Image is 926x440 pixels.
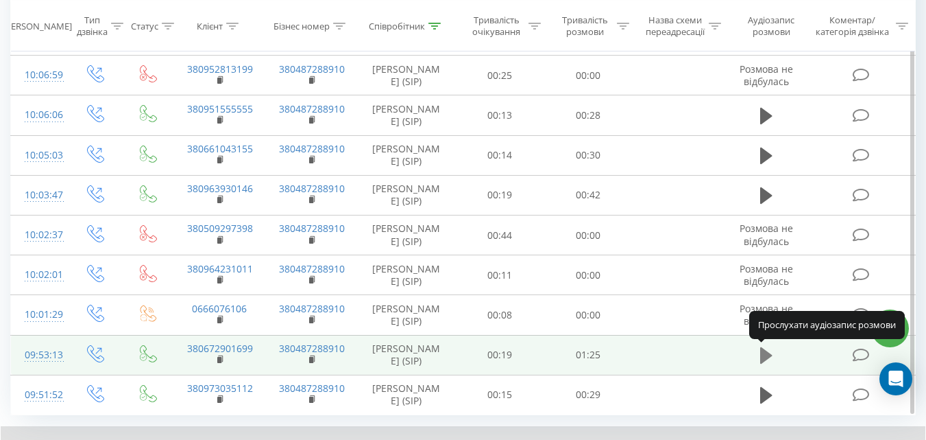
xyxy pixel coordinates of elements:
a: 380973035112 [187,382,253,395]
td: [PERSON_NAME] (SIP) [357,56,456,95]
div: Коментар/категорія дзвінка [812,14,892,38]
td: 00:13 [456,95,544,135]
a: 380487288910 [279,182,345,195]
a: 380487288910 [279,302,345,315]
a: 380487288910 [279,102,345,115]
a: 380672901699 [187,342,253,355]
a: 380952813199 [187,62,253,76]
div: Тривалість розмови [557,14,613,38]
a: 380487288910 [279,382,345,395]
a: 380661043155 [187,142,253,155]
div: 10:06:59 [25,62,53,89]
a: 380487288910 [279,222,345,235]
a: 380487288910 [279,62,345,76]
div: Співробітник [369,20,425,32]
a: 380509297398 [187,222,253,235]
div: Open Intercom Messenger [879,362,912,395]
div: Аудіозапис розмови [737,14,806,38]
a: 380487288910 [279,142,345,155]
td: 00:42 [544,175,633,215]
td: 00:30 [544,135,633,175]
a: 380951555555 [187,102,253,115]
td: 01:25 [544,335,633,375]
div: [PERSON_NAME] [3,20,72,32]
td: [PERSON_NAME] (SIP) [357,375,456,415]
td: 00:11 [456,255,544,295]
div: Прослухати аудіозапис розмови [749,311,905,338]
td: 00:19 [456,335,544,375]
td: 00:00 [544,295,633,335]
td: [PERSON_NAME] (SIP) [357,255,456,295]
td: 00:15 [456,375,544,415]
a: 380487288910 [279,262,345,275]
td: [PERSON_NAME] (SIP) [357,135,456,175]
div: Тип дзвінка [77,14,108,38]
div: Тривалість очікування [468,14,525,38]
td: 00:29 [544,375,633,415]
div: Статус [131,20,158,32]
td: 00:19 [456,175,544,215]
div: 10:03:47 [25,182,53,209]
span: Розмова не відбулась [740,302,793,327]
div: Назва схеми переадресації [645,14,705,38]
td: 00:00 [544,216,633,255]
td: [PERSON_NAME] (SIP) [357,295,456,335]
span: Розмова не відбулась [740,222,793,247]
td: [PERSON_NAME] (SIP) [357,95,456,135]
td: 00:14 [456,135,544,175]
div: Клієнт [197,20,223,32]
div: 10:02:01 [25,262,53,288]
td: 00:00 [544,56,633,95]
td: [PERSON_NAME] (SIP) [357,175,456,215]
a: 0666076106 [192,302,247,315]
td: 00:28 [544,95,633,135]
span: Розмова не відбулась [740,262,793,288]
div: 09:53:13 [25,342,53,369]
a: 380963930146 [187,182,253,195]
div: 10:02:37 [25,222,53,248]
td: 00:08 [456,295,544,335]
td: [PERSON_NAME] (SIP) [357,216,456,255]
a: 380487288910 [279,342,345,355]
div: 10:05:03 [25,142,53,169]
a: 380964231011 [187,262,253,275]
div: Бізнес номер [273,20,330,32]
td: 00:25 [456,56,544,95]
div: 09:51:52 [25,382,53,408]
td: [PERSON_NAME] (SIP) [357,335,456,375]
td: 00:44 [456,216,544,255]
div: 10:01:29 [25,301,53,328]
td: 00:00 [544,255,633,295]
div: 10:06:06 [25,102,53,128]
span: Розмова не відбулась [740,62,793,88]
